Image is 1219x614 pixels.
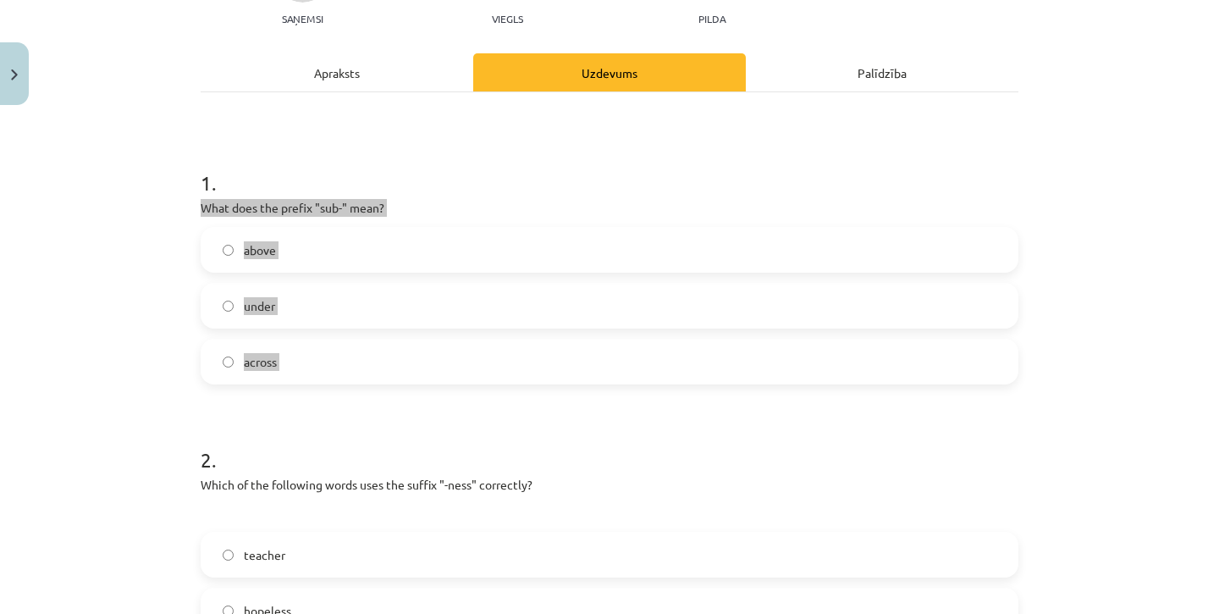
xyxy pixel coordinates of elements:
input: teacher [223,550,234,561]
input: across [223,357,234,368]
span: across [244,353,277,371]
h1: 2 . [201,418,1018,471]
p: pilda [698,13,725,25]
div: Uzdevums [473,53,746,91]
div: Apraksts [201,53,473,91]
p: What does the prefix "sub-" mean? [201,199,1018,217]
input: under [223,301,234,312]
p: Viegls [492,13,523,25]
span: above [244,241,276,259]
input: above [223,245,234,256]
span: under [244,297,275,315]
p: Which of the following words uses the suffix "-ness" correctly? [201,476,1018,494]
p: Saņemsi [275,13,330,25]
img: icon-close-lesson-0947bae3869378f0d4975bcd49f059093ad1ed9edebbc8119c70593378902aed.svg [11,69,18,80]
h1: 1 . [201,141,1018,194]
div: Palīdzība [746,53,1018,91]
span: teacher [244,546,285,564]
